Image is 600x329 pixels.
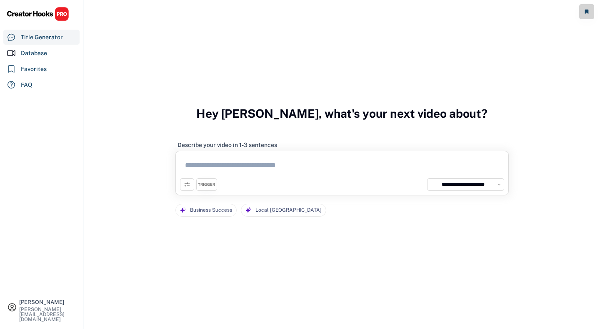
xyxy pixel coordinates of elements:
[196,98,487,129] h3: Hey [PERSON_NAME], what's your next video about?
[198,182,215,187] div: TRIGGER
[7,7,69,21] img: CHPRO%20Logo.svg
[430,181,437,188] img: yH5BAEAAAAALAAAAAABAAEAAAIBRAA7
[190,204,232,216] div: Business Success
[177,141,277,149] div: Describe your video in 1-3 sentences
[21,33,63,42] div: Title Generator
[21,81,32,89] div: FAQ
[255,204,322,216] div: Local [GEOGRAPHIC_DATA]
[21,49,47,58] div: Database
[19,307,76,322] div: [PERSON_NAME][EMAIL_ADDRESS][DOMAIN_NAME]
[21,65,47,73] div: Favorites
[19,299,76,305] div: [PERSON_NAME]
